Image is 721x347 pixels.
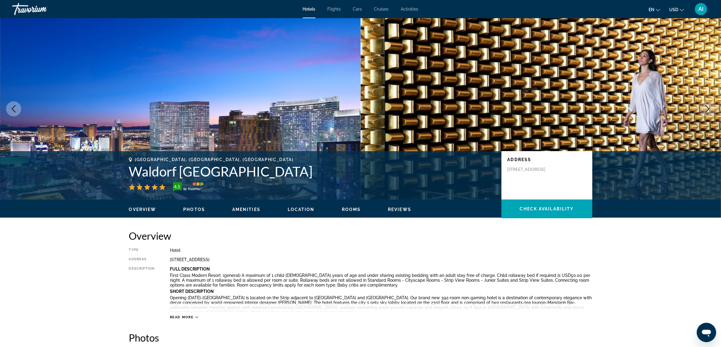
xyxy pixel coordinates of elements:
img: trustyou-badge-hor.svg [173,182,203,192]
div: Address [129,257,155,262]
b: Full Description [170,267,210,271]
button: Reviews [388,207,411,212]
span: Check Availability [520,206,574,211]
a: Activities [401,7,418,11]
a: Flights [328,7,341,11]
div: Hotel [170,248,592,253]
button: Amenities [232,207,260,212]
h2: Overview [129,230,592,242]
button: Location [288,207,315,212]
span: en [649,7,654,12]
h2: Photos [129,332,592,344]
span: [GEOGRAPHIC_DATA], [GEOGRAPHIC_DATA], [GEOGRAPHIC_DATA] [135,157,294,162]
a: Travorium [12,1,73,17]
button: Change language [649,5,660,14]
a: Hotels [303,7,316,11]
p: [STREET_ADDRESS] [508,167,556,172]
button: Photos [183,207,205,212]
p: Address [508,157,586,162]
div: [STREET_ADDRESS] [170,257,592,262]
span: AI [699,6,704,12]
span: USD [669,7,678,12]
button: Rooms [342,207,361,212]
p: Opening [DATE]-[GEOGRAPHIC_DATA] is located on the Strip adjacent to [GEOGRAPHIC_DATA] and [GEOGR... [170,295,592,315]
div: 4.5 [171,183,183,190]
iframe: Button to launch messaging window [697,323,716,342]
button: Change currency [669,5,684,14]
span: Read more [170,315,194,319]
button: Read more [170,315,199,319]
a: Cars [353,7,362,11]
p: First Class Modern Resort. (general) A maximum of 1 child [DEMOGRAPHIC_DATA] years of age and und... [170,273,592,287]
a: Cruises [374,7,389,11]
button: User Menu [693,3,709,15]
div: Type [129,248,155,253]
button: Check Availability [501,199,592,218]
div: Description [129,267,155,312]
button: Overview [129,207,156,212]
button: Next image [700,101,715,116]
b: Short Description [170,289,214,294]
button: Previous image [6,101,21,116]
h1: Waldorf [GEOGRAPHIC_DATA] [129,164,495,179]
